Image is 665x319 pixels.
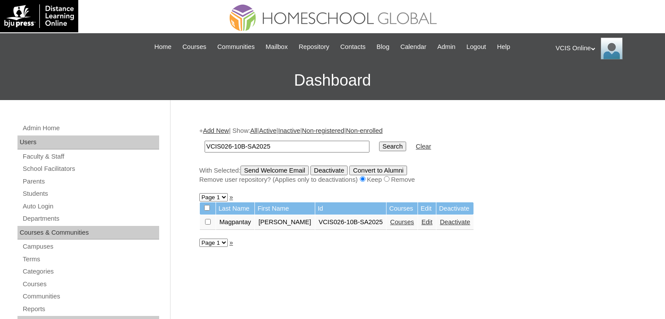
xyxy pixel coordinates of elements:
[22,254,159,265] a: Terms
[203,127,229,134] a: Add New
[278,127,300,134] a: Inactive
[230,239,233,246] a: »
[400,42,426,52] span: Calendar
[255,202,315,215] td: First Name
[22,266,159,277] a: Categories
[396,42,431,52] a: Calendar
[240,166,309,175] input: Send Welcome Email
[22,201,159,212] a: Auto Login
[22,279,159,290] a: Courses
[315,202,386,215] td: Id
[376,42,389,52] span: Blog
[299,42,329,52] span: Repository
[390,218,414,225] a: Courses
[250,127,257,134] a: All
[217,42,255,52] span: Communities
[421,218,432,225] a: Edit
[433,42,460,52] a: Admin
[416,143,431,150] a: Clear
[205,141,369,153] input: Search
[182,42,206,52] span: Courses
[266,42,288,52] span: Mailbox
[22,213,159,224] a: Departments
[154,42,171,52] span: Home
[437,42,456,52] span: Admin
[336,42,370,52] a: Contacts
[302,127,344,134] a: Non-registered
[436,202,474,215] td: Deactivate
[22,188,159,199] a: Students
[462,42,491,52] a: Logout
[4,4,74,28] img: logo-white.png
[178,42,211,52] a: Courses
[22,176,159,187] a: Parents
[17,135,159,149] div: Users
[22,304,159,315] a: Reports
[418,202,436,215] td: Edit
[199,175,632,184] div: Remove user repository? (Applies only to deactivations) Keep Remove
[372,42,393,52] a: Blog
[199,126,632,184] div: + | Show: | | | |
[150,42,176,52] a: Home
[497,42,510,52] span: Help
[259,127,276,134] a: Active
[310,166,348,175] input: Deactivate
[349,166,407,175] input: Convert to Alumni
[556,38,656,59] div: VCIS Online
[22,241,159,252] a: Campuses
[22,151,159,162] a: Faculty & Staff
[386,202,418,215] td: Courses
[4,61,661,100] h3: Dashboard
[294,42,334,52] a: Repository
[22,291,159,302] a: Communities
[17,226,159,240] div: Courses & Communities
[216,202,255,215] td: Last Name
[379,142,406,151] input: Search
[213,42,259,52] a: Communities
[255,215,315,230] td: [PERSON_NAME]
[346,127,383,134] a: Non-enrolled
[601,38,623,59] img: VCIS Online Admin
[261,42,292,52] a: Mailbox
[22,123,159,134] a: Admin Home
[467,42,486,52] span: Logout
[493,42,515,52] a: Help
[340,42,366,52] span: Contacts
[22,163,159,174] a: School Facilitators
[199,166,632,184] div: With Selected:
[440,218,470,225] a: Deactivate
[216,215,255,230] td: Magpantay
[315,215,386,230] td: VCIS026-10B-SA2025
[230,194,233,201] a: »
